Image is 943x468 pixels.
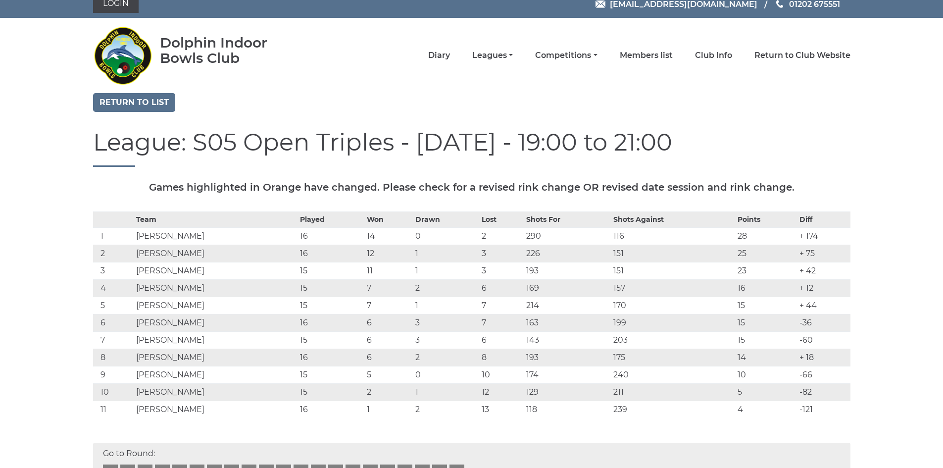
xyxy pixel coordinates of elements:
th: Points [735,211,797,227]
td: 2 [413,349,479,366]
td: 15 [735,297,797,314]
td: 3 [93,262,134,279]
a: Leagues [472,50,513,61]
td: 3 [479,245,523,262]
td: 214 [524,297,611,314]
td: 11 [364,262,413,279]
th: Played [298,211,364,227]
td: + 44 [797,297,850,314]
td: 175 [611,349,735,366]
td: [PERSON_NAME] [134,297,298,314]
a: Members list [620,50,673,61]
td: -36 [797,314,850,331]
td: 13 [479,401,523,418]
td: 12 [479,383,523,401]
td: 14 [364,227,413,245]
td: 16 [298,349,364,366]
td: 1 [413,262,479,279]
td: -60 [797,331,850,349]
th: Diff [797,211,850,227]
td: -66 [797,366,850,383]
td: 203 [611,331,735,349]
td: 6 [364,331,413,349]
td: 25 [735,245,797,262]
td: + 12 [797,279,850,297]
td: 10 [735,366,797,383]
td: 151 [611,262,735,279]
td: 7 [364,279,413,297]
td: 6 [479,331,523,349]
td: 211 [611,383,735,401]
td: 28 [735,227,797,245]
td: 193 [524,349,611,366]
th: Won [364,211,413,227]
td: [PERSON_NAME] [134,245,298,262]
td: 1 [364,401,413,418]
td: 1 [413,383,479,401]
td: 290 [524,227,611,245]
td: 0 [413,227,479,245]
td: 116 [611,227,735,245]
td: 1 [413,297,479,314]
td: 16 [735,279,797,297]
img: Dolphin Indoor Bowls Club [93,21,152,90]
td: 174 [524,366,611,383]
td: 6 [364,314,413,331]
td: 7 [93,331,134,349]
td: 10 [93,383,134,401]
td: + 174 [797,227,850,245]
td: [PERSON_NAME] [134,331,298,349]
td: 143 [524,331,611,349]
td: 1 [413,245,479,262]
td: 8 [93,349,134,366]
td: 8 [479,349,523,366]
a: Club Info [695,50,732,61]
td: 157 [611,279,735,297]
td: [PERSON_NAME] [134,401,298,418]
div: Dolphin Indoor Bowls Club [160,35,299,66]
td: + 18 [797,349,850,366]
td: 151 [611,245,735,262]
td: 226 [524,245,611,262]
td: 15 [298,383,364,401]
td: 4 [93,279,134,297]
td: 15 [298,297,364,314]
td: 0 [413,366,479,383]
td: [PERSON_NAME] [134,383,298,401]
td: 15 [735,331,797,349]
td: 1 [93,227,134,245]
td: + 42 [797,262,850,279]
td: 15 [298,331,364,349]
td: 6 [479,279,523,297]
td: 16 [298,245,364,262]
td: 2 [413,279,479,297]
td: [PERSON_NAME] [134,314,298,331]
td: 12 [364,245,413,262]
td: 3 [413,314,479,331]
a: Competitions [535,50,597,61]
td: [PERSON_NAME] [134,366,298,383]
th: Drawn [413,211,479,227]
td: 169 [524,279,611,297]
td: 15 [298,262,364,279]
td: 16 [298,401,364,418]
td: 9 [93,366,134,383]
td: 6 [93,314,134,331]
td: [PERSON_NAME] [134,262,298,279]
td: 5 [364,366,413,383]
td: 5 [93,297,134,314]
td: [PERSON_NAME] [134,279,298,297]
td: 15 [298,366,364,383]
td: 163 [524,314,611,331]
td: 4 [735,401,797,418]
td: 7 [364,297,413,314]
a: Return to Club Website [754,50,850,61]
td: 239 [611,401,735,418]
td: 3 [413,331,479,349]
th: Lost [479,211,523,227]
td: 240 [611,366,735,383]
td: 14 [735,349,797,366]
td: [PERSON_NAME] [134,349,298,366]
td: 2 [93,245,134,262]
td: 10 [479,366,523,383]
